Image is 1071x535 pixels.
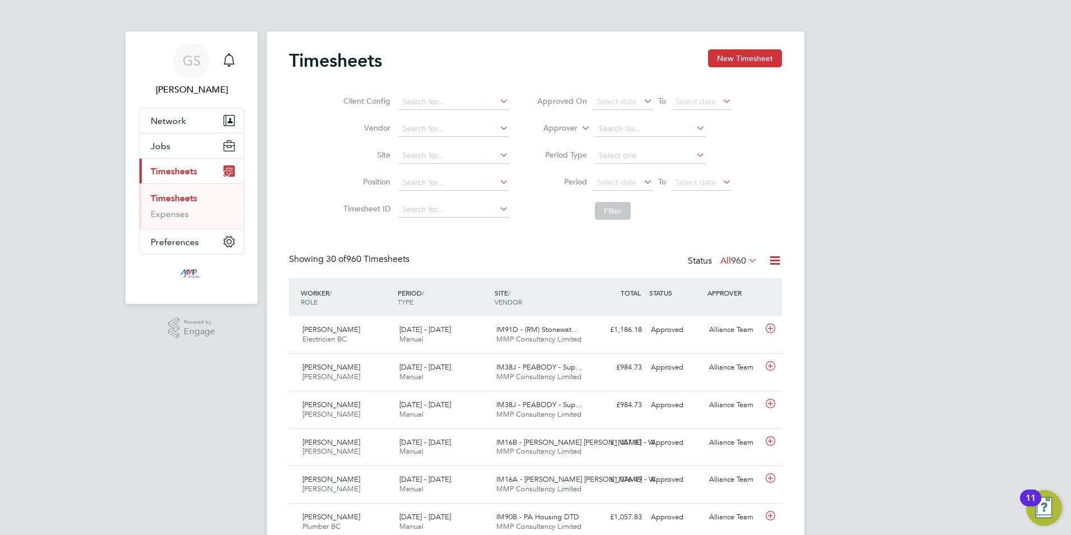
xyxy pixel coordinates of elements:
[496,400,583,409] span: IM38J - PEABODY - Sup…
[139,108,244,133] button: Network
[139,229,244,254] button: Preferences
[595,121,705,137] input: Search for...
[399,512,451,522] span: [DATE] - [DATE]
[527,123,578,134] label: Approver
[302,362,360,372] span: [PERSON_NAME]
[398,175,509,191] input: Search for...
[705,508,763,527] div: Alliance Team
[302,400,360,409] span: [PERSON_NAME]
[588,396,646,414] div: £984.73
[588,321,646,339] div: £1,186.18
[151,166,197,177] span: Timesheets
[646,508,705,527] div: Approved
[302,372,360,381] span: [PERSON_NAME]
[705,321,763,339] div: Alliance Team
[139,159,244,183] button: Timesheets
[399,372,423,381] span: Manual
[398,148,509,164] input: Search for...
[496,437,662,447] span: IM16B - [PERSON_NAME] [PERSON_NAME] - W…
[302,512,360,522] span: [PERSON_NAME]
[588,508,646,527] div: £1,057.83
[537,177,587,187] label: Period
[595,202,631,220] button: Filter
[302,409,360,419] span: [PERSON_NAME]
[298,283,395,312] div: WORKER
[588,471,646,489] div: £1,076.49
[125,31,258,304] nav: Main navigation
[496,334,581,344] span: MMP Consultancy Limited
[646,321,705,339] div: Approved
[588,433,646,452] div: £1,057.83
[151,141,170,151] span: Jobs
[302,437,360,447] span: [PERSON_NAME]
[595,148,705,164] input: Select one
[168,317,216,339] a: Powered byEngage
[326,253,346,265] span: 30 of
[184,317,215,327] span: Powered by
[302,446,360,456] span: [PERSON_NAME]
[139,133,244,158] button: Jobs
[731,255,746,266] span: 960
[655,174,669,189] span: To
[597,96,637,107] span: Select date
[289,253,412,265] div: Showing
[597,177,637,187] span: Select date
[184,327,215,336] span: Engage
[398,121,509,137] input: Search for...
[340,123,390,133] label: Vendor
[496,325,579,334] span: IM91D - (RM) Stonewat…
[705,358,763,377] div: Alliance Team
[340,150,390,160] label: Site
[422,288,424,297] span: /
[302,334,347,344] span: Electrician BC
[676,96,716,107] span: Select date
[340,204,390,214] label: Timesheet ID
[646,283,705,303] div: STATUS
[151,209,189,219] a: Expenses
[646,396,705,414] div: Approved
[708,49,782,67] button: New Timesheet
[705,471,763,489] div: Alliance Team
[398,297,413,306] span: TYPE
[496,484,581,494] span: MMP Consultancy Limited
[151,237,199,247] span: Preferences
[289,49,382,72] h2: Timesheets
[705,396,763,414] div: Alliance Team
[399,334,423,344] span: Manual
[399,409,423,419] span: Manual
[496,409,581,419] span: MMP Consultancy Limited
[399,446,423,456] span: Manual
[399,474,451,484] span: [DATE] - [DATE]
[399,522,423,531] span: Manual
[655,94,669,108] span: To
[139,266,244,284] a: Go to home page
[537,150,587,160] label: Period Type
[720,255,757,266] label: All
[151,193,197,204] a: Timesheets
[621,288,641,297] span: TOTAL
[1026,490,1062,526] button: Open Resource Center, 11 new notifications
[398,202,509,218] input: Search for...
[688,253,760,269] div: Status
[399,362,451,372] span: [DATE] - [DATE]
[676,177,716,187] span: Select date
[496,512,579,522] span: IM90B - PA Housing DTD
[588,358,646,377] div: £984.73
[183,53,201,68] span: GS
[302,474,360,484] span: [PERSON_NAME]
[340,96,390,106] label: Client Config
[301,297,318,306] span: ROLE
[705,433,763,452] div: Alliance Team
[496,372,581,381] span: MMP Consultancy Limited
[646,471,705,489] div: Approved
[139,183,244,229] div: Timesheets
[176,266,208,284] img: mmpconsultancy-logo-retina.png
[646,358,705,377] div: Approved
[492,283,589,312] div: SITE
[395,283,492,312] div: PERIOD
[329,288,332,297] span: /
[399,484,423,494] span: Manual
[302,325,360,334] span: [PERSON_NAME]
[496,474,663,484] span: IM16A - [PERSON_NAME] [PERSON_NAME] - W…
[399,325,451,334] span: [DATE] - [DATE]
